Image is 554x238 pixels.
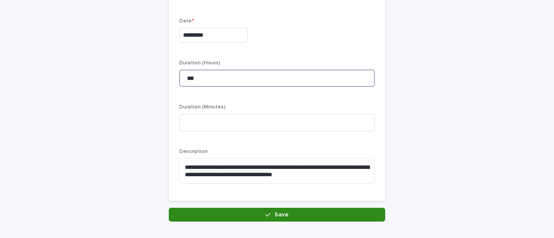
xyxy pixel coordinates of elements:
[179,19,194,24] span: Date
[179,149,208,154] span: Description
[179,105,225,110] span: Duration (Minutes)
[179,60,220,66] span: Duration (Hours)
[169,208,385,222] button: Save
[274,212,289,218] span: Save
